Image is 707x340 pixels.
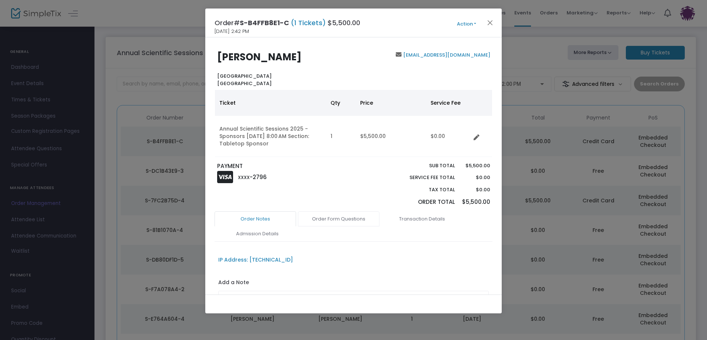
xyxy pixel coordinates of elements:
p: $0.00 [462,174,490,181]
th: Service Fee [426,90,471,116]
a: Order Notes [215,211,296,227]
p: Sub total [392,162,455,169]
b: [GEOGRAPHIC_DATA] [GEOGRAPHIC_DATA] [217,73,272,87]
h4: Order# $5,500.00 [215,18,360,28]
div: Data table [215,90,492,157]
span: XXXX [238,174,250,181]
a: Admission Details [216,226,298,242]
td: Annual Scientific Sessions 2025 - Sponsors [DATE] 8:00 AM Section: Tabletop Sponsor [215,116,326,157]
th: Price [356,90,426,116]
label: Add a Note [218,279,249,288]
span: (1 Tickets) [289,18,328,27]
p: $0.00 [462,186,490,193]
span: S-B4FFB8E1-C [240,18,289,27]
div: IP Address: [TECHNICAL_ID] [218,256,293,264]
p: Order Total [392,198,455,206]
td: $5,500.00 [356,116,426,157]
p: Service Fee Total [392,174,455,181]
p: PAYMENT [217,162,350,171]
th: Ticket [215,90,326,116]
span: [DATE] 2:42 PM [215,28,249,35]
span: -2796 [250,173,267,181]
button: Close [485,18,495,27]
button: Action [444,20,489,28]
a: Order Form Questions [298,211,379,227]
p: Tax Total [392,186,455,193]
a: [EMAIL_ADDRESS][DOMAIN_NAME] [402,51,490,58]
b: [PERSON_NAME] [217,50,302,64]
a: Transaction Details [381,211,463,227]
p: $5,500.00 [462,198,490,206]
td: 1 [326,116,356,157]
td: $0.00 [426,116,471,157]
p: $5,500.00 [462,162,490,169]
th: Qty [326,90,356,116]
